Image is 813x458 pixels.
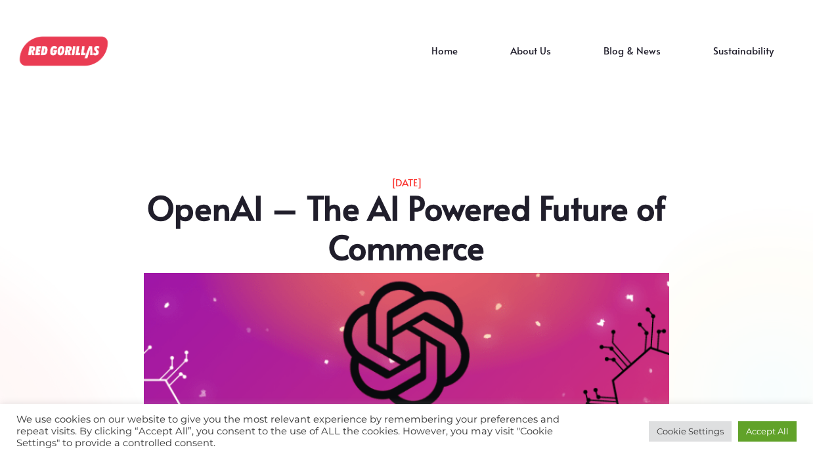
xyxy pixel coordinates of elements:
[577,51,687,70] a: Blog & News
[649,421,732,442] a: Cookie Settings
[138,188,675,266] h2: OpenAI – The AI Powered Future of Commerce
[391,175,422,190] p: [DATE]
[738,421,797,442] a: Accept All
[16,413,563,449] div: We use cookies on our website to give you the most relevant experience by remembering your prefer...
[405,51,484,70] a: Home
[484,51,577,70] a: About Us
[687,51,800,70] a: Sustainability
[7,13,121,89] img: OpenAI - The AI Powered Future of Commerce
